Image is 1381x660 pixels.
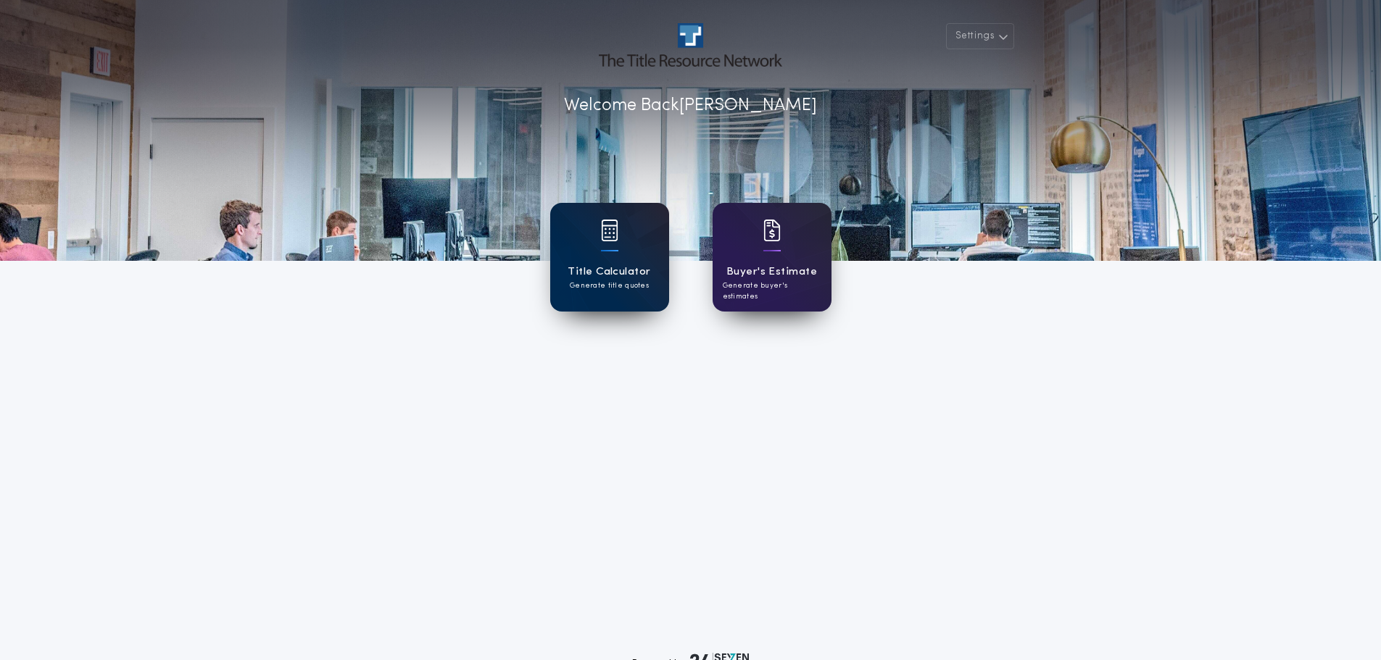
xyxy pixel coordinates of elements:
img: card icon [763,220,781,241]
h1: Buyer's Estimate [726,264,817,280]
p: Generate title quotes [570,280,649,291]
a: card iconBuyer's EstimateGenerate buyer's estimates [713,203,831,312]
p: Generate buyer's estimates [723,280,821,302]
img: card icon [601,220,618,241]
p: Welcome Back [PERSON_NAME] [564,93,817,119]
a: card iconTitle CalculatorGenerate title quotes [550,203,669,312]
button: Settings [946,23,1014,49]
h1: Title Calculator [568,264,650,280]
img: account-logo [599,23,781,67]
